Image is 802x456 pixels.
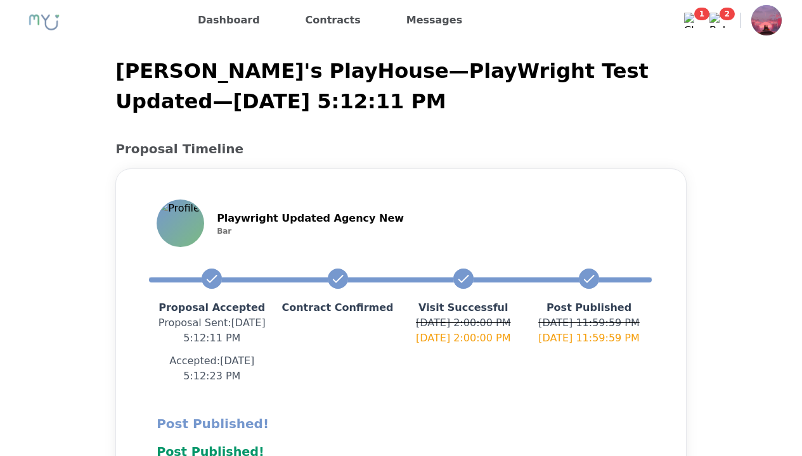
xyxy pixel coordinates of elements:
[149,300,275,315] p: Proposal Accepted
[115,56,687,117] p: [PERSON_NAME]'s PlayHouse — PlayWright Test Updated — [DATE] 5:12:11 PM
[401,300,526,315] p: Visit Successful
[115,139,687,158] h2: Proposal Timeline
[149,353,275,384] p: Accepted: [DATE] 5:12:23 PM
[709,13,725,28] img: Bell
[158,201,203,246] img: Profile
[526,300,652,315] p: Post Published
[401,331,526,346] p: [DATE] 2:00:00 PM
[217,211,404,226] p: Playwright Updated Agency New
[694,8,709,20] span: 1
[275,300,400,315] p: Contract Confirmed
[401,10,467,30] a: Messages
[720,8,735,20] span: 2
[149,315,275,346] p: Proposal Sent : [DATE] 5:12:11 PM
[526,331,652,346] p: [DATE] 11:59:59 PM
[401,315,526,331] p: [DATE] 2:00:00 PM
[684,13,699,28] img: Chat
[526,315,652,331] p: [DATE] 11:59:59 PM
[751,5,782,35] img: Profile
[157,414,396,433] h2: Post Published!
[217,226,404,236] p: Bar
[301,10,366,30] a: Contracts
[193,10,265,30] a: Dashboard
